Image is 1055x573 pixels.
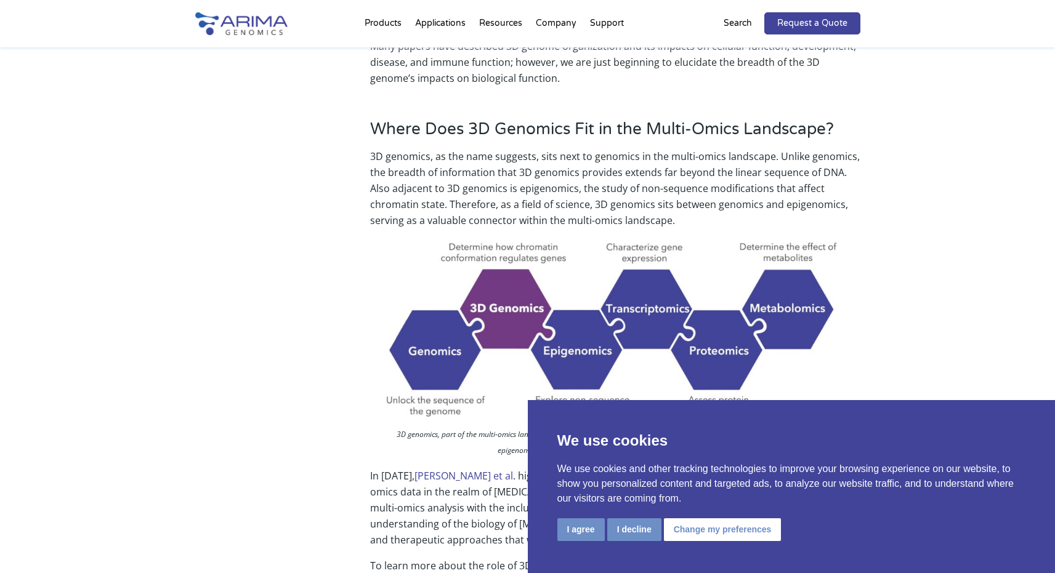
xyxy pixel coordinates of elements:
[764,12,860,34] a: Request a Quote
[607,518,661,541] button: I decline
[380,427,850,462] p: 3D genomics, part of the multi-omics landscape, occupies the space between genomics, which looks ...
[370,119,860,148] h3: Where Does 3D Genomics Fit in the Multi-Omics Landscape?
[664,518,782,541] button: Change my preferences
[370,38,860,86] p: Many papers have described 3D genome organization and its impacts on cellular function, developme...
[557,430,1026,452] p: We use cookies
[724,15,752,31] p: Search
[370,148,860,238] p: 3D genomics, as the name suggests, sits next to genomics in the multi-omics landscape. Unlike gen...
[370,468,860,558] p: In [DATE], . highlighted 3D genome conformation as a critical integrator of multi-omics data in t...
[414,469,513,483] a: [PERSON_NAME] et al
[195,12,288,35] img: Arima-Genomics-logo
[557,518,605,541] button: I agree
[557,462,1026,506] p: We use cookies and other tracking technologies to improve your browsing experience on our website...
